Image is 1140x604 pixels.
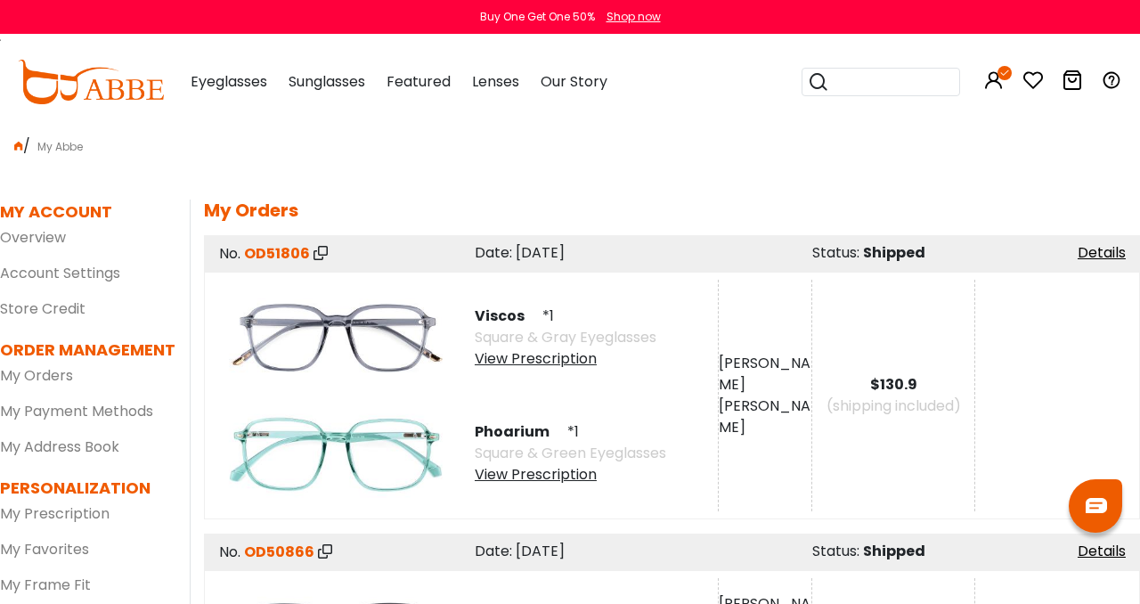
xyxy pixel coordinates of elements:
span: Sunglasses [289,71,365,92]
span: No. [219,542,240,562]
span: Lenses [472,71,519,92]
span: Date: [475,242,512,263]
a: Details [1078,242,1126,263]
span: Shipped [863,242,925,263]
span: [DATE] [516,541,565,561]
span: Shipped [863,541,925,561]
span: My Abbe [30,139,90,154]
h5: My Orders [204,200,1140,221]
span: No. [219,243,240,264]
span: OD50866 [244,542,314,562]
img: abbeglasses.com [18,60,164,104]
img: chat [1086,498,1107,513]
img: home.png [14,142,23,151]
div: View Prescription [475,464,666,486]
span: Status: [812,242,859,263]
a: Details [1078,541,1126,561]
div: [PERSON_NAME] [719,353,811,396]
span: Featured [387,71,451,92]
span: Date: [475,541,512,561]
div: Buy One Get One 50% [480,9,595,25]
span: [DATE] [516,242,565,263]
span: Viscos [475,306,539,326]
img: product image [220,396,452,511]
span: Phoarium [475,421,564,442]
img: product image [220,280,452,396]
span: Eyeglasses [191,71,267,92]
span: Square & Gray Eyeglasses [475,327,656,347]
span: Our Story [541,71,607,92]
div: View Prescription [475,348,656,370]
span: OD51806 [244,243,310,264]
span: Square & Green Eyeglasses [475,443,666,463]
span: Status: [812,541,859,561]
div: $130.9 [812,374,975,396]
div: Shop now [607,9,661,25]
div: (shipping included) [812,396,975,417]
a: Shop now [598,9,661,24]
div: [PERSON_NAME] [719,396,811,438]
